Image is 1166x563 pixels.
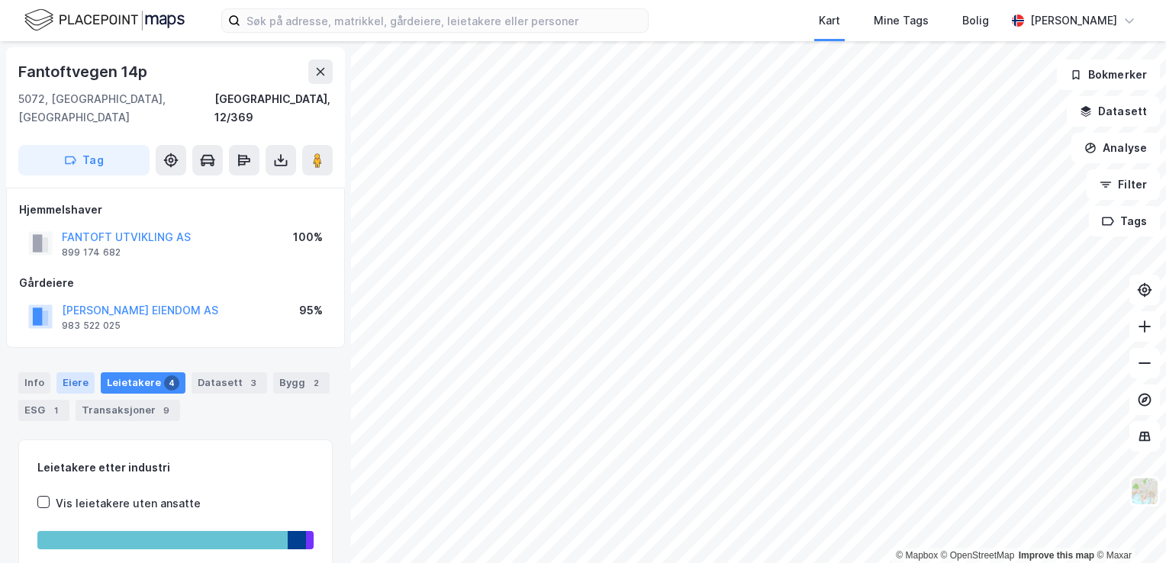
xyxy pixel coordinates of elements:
[299,301,323,320] div: 95%
[1057,60,1160,90] button: Bokmerker
[214,90,333,127] div: [GEOGRAPHIC_DATA], 12/369
[293,228,323,246] div: 100%
[240,9,648,32] input: Søk på adresse, matrikkel, gårdeiere, leietakere eller personer
[56,372,95,394] div: Eiere
[164,375,179,391] div: 4
[1019,550,1094,561] a: Improve this map
[1089,206,1160,236] button: Tags
[18,60,150,84] div: Fantoftvegen 14p
[19,201,332,219] div: Hjemmelshaver
[941,550,1015,561] a: OpenStreetMap
[101,372,185,394] div: Leietakere
[62,320,121,332] div: 983 522 025
[48,403,63,418] div: 1
[1067,96,1160,127] button: Datasett
[1090,490,1166,563] iframe: Chat Widget
[37,458,314,477] div: Leietakere etter industri
[1130,477,1159,506] img: Z
[62,246,121,259] div: 899 174 682
[874,11,929,30] div: Mine Tags
[273,372,330,394] div: Bygg
[18,90,214,127] div: 5072, [GEOGRAPHIC_DATA], [GEOGRAPHIC_DATA]
[18,400,69,421] div: ESG
[24,7,185,34] img: logo.f888ab2527a4732fd821a326f86c7f29.svg
[18,372,50,394] div: Info
[308,375,324,391] div: 2
[192,372,267,394] div: Datasett
[159,403,174,418] div: 9
[18,145,150,175] button: Tag
[819,11,840,30] div: Kart
[56,494,201,513] div: Vis leietakere uten ansatte
[246,375,261,391] div: 3
[1071,133,1160,163] button: Analyse
[962,11,989,30] div: Bolig
[19,274,332,292] div: Gårdeiere
[896,550,938,561] a: Mapbox
[1087,169,1160,200] button: Filter
[1030,11,1117,30] div: [PERSON_NAME]
[76,400,180,421] div: Transaksjoner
